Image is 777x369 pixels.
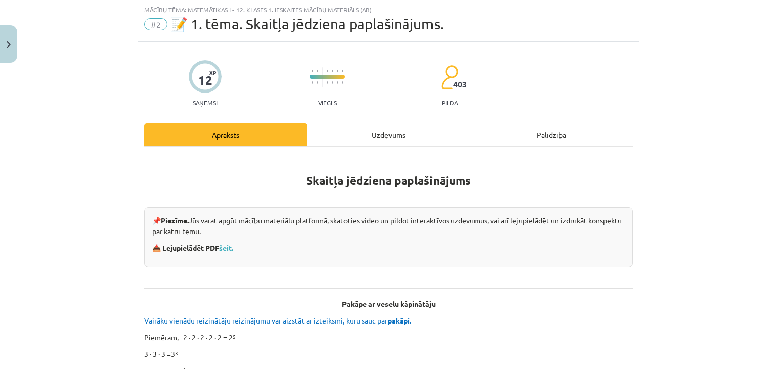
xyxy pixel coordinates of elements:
span: 403 [453,80,467,89]
img: icon-short-line-57e1e144782c952c97e751825c79c345078a6d821885a25fce030b3d8c18986b.svg [337,81,338,84]
span: Vairāku vienādu reizinātāju reizinājumu var aizstāt ar izteiksmi, kuru sauc par [144,316,413,325]
div: Mācību tēma: Matemātikas i - 12. klases 1. ieskaites mācību materiāls (ab) [144,6,633,13]
div: Palīdzība [470,123,633,146]
p: pilda [442,99,458,106]
img: icon-short-line-57e1e144782c952c97e751825c79c345078a6d821885a25fce030b3d8c18986b.svg [327,70,328,72]
p: 3 ∙ 3 ∙ 3 =3 [144,349,633,359]
b: Pakāpe ar veselu kāpinātāju [342,299,436,308]
strong: Skaitļa jēdziena paplašinājums [306,173,471,188]
img: icon-short-line-57e1e144782c952c97e751825c79c345078a6d821885a25fce030b3d8c18986b.svg [337,70,338,72]
strong: 📥 Lejupielādēt PDF [152,243,235,252]
img: icon-short-line-57e1e144782c952c97e751825c79c345078a6d821885a25fce030b3d8c18986b.svg [342,81,343,84]
img: students-c634bb4e5e11cddfef0936a35e636f08e4e9abd3cc4e673bd6f9a4125e45ecb1.svg [441,65,458,90]
p: Saņemsi [189,99,222,106]
img: icon-long-line-d9ea69661e0d244f92f715978eff75569469978d946b2353a9bb055b3ed8787d.svg [322,67,323,87]
sup: 5 [233,333,236,340]
img: icon-short-line-57e1e144782c952c97e751825c79c345078a6d821885a25fce030b3d8c18986b.svg [312,81,313,84]
div: Uzdevums [307,123,470,146]
img: icon-short-line-57e1e144782c952c97e751825c79c345078a6d821885a25fce030b3d8c18986b.svg [332,70,333,72]
img: icon-short-line-57e1e144782c952c97e751825c79c345078a6d821885a25fce030b3d8c18986b.svg [312,70,313,72]
strong: Piezīme. [161,216,189,225]
img: icon-short-line-57e1e144782c952c97e751825c79c345078a6d821885a25fce030b3d8c18986b.svg [317,81,318,84]
img: icon-short-line-57e1e144782c952c97e751825c79c345078a6d821885a25fce030b3d8c18986b.svg [317,70,318,72]
p: 📌 Jūs varat apgūt mācību materiālu platformā, skatoties video un pildot interaktīvos uzdevumus, v... [152,215,625,237]
img: icon-short-line-57e1e144782c952c97e751825c79c345078a6d821885a25fce030b3d8c18986b.svg [332,81,333,84]
p: Viegls [318,99,337,106]
span: 📝 1. tēma. Skaitļa jēdziena paplašinājums. [170,16,444,32]
img: icon-close-lesson-0947bae3869378f0d4975bcd49f059093ad1ed9edebbc8119c70593378902aed.svg [7,41,11,48]
div: Apraksts [144,123,307,146]
sup: 3 [175,349,178,357]
b: pakāpi. [387,316,411,325]
span: #2 [144,18,167,30]
div: 12 [198,73,212,87]
span: XP [209,70,216,75]
img: icon-short-line-57e1e144782c952c97e751825c79c345078a6d821885a25fce030b3d8c18986b.svg [342,70,343,72]
img: icon-short-line-57e1e144782c952c97e751825c79c345078a6d821885a25fce030b3d8c18986b.svg [327,81,328,84]
p: Piemēram, 2 ∙ 2 ∙ 2 ∙ 2 ∙ 2 = 2 [144,332,633,343]
a: šeit. [219,243,233,252]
